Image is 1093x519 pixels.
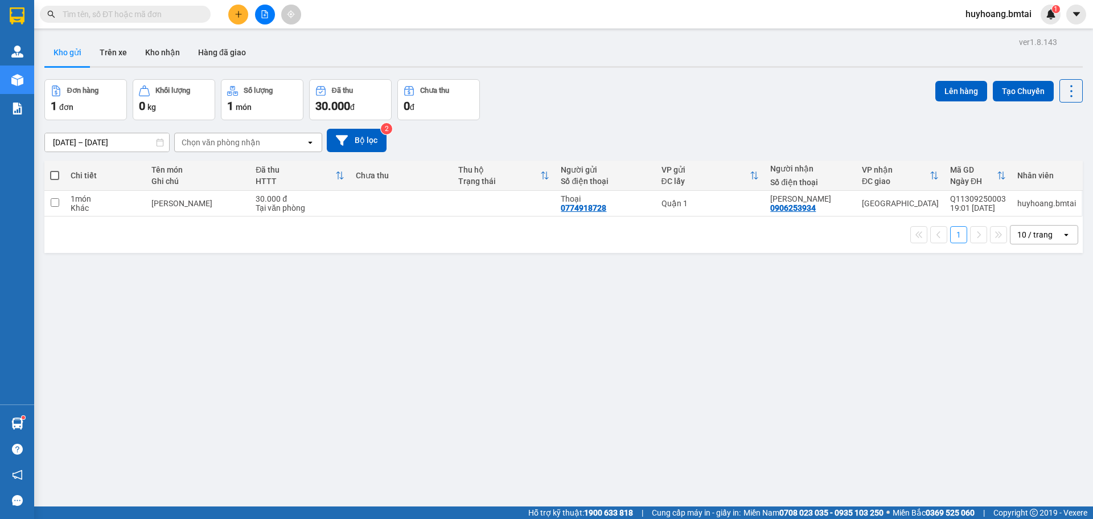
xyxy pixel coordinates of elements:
[935,81,987,101] button: Lên hàng
[956,7,1041,21] span: huyhoang.bmtai
[856,161,944,191] th: Toggle SortBy
[862,177,930,186] div: ĐC giao
[12,444,23,455] span: question-circle
[261,10,269,18] span: file-add
[1046,9,1056,19] img: icon-new-feature
[656,161,765,191] th: Toggle SortBy
[71,194,140,203] div: 1 món
[1066,5,1086,24] button: caret-down
[147,103,156,112] span: kg
[12,469,23,480] span: notification
[151,199,244,208] div: Hồ Sơ
[944,161,1012,191] th: Toggle SortBy
[45,133,169,152] input: Select a date range.
[584,508,633,517] strong: 1900 633 818
[1030,509,1038,517] span: copyright
[410,103,414,112] span: đ
[47,10,55,18] span: search
[256,194,344,203] div: 30.000 đ
[256,203,344,212] div: Tại văn phòng
[189,39,255,66] button: Hàng đã giao
[139,99,145,113] span: 0
[71,171,140,180] div: Chi tiết
[6,48,79,86] li: VP [GEOGRAPHIC_DATA]
[44,39,91,66] button: Kho gửi
[236,103,252,112] span: món
[11,74,23,86] img: warehouse-icon
[893,506,975,519] span: Miền Bắc
[458,177,540,186] div: Trạng thái
[256,177,335,186] div: HTTT
[770,203,816,212] div: 0906253934
[133,79,215,120] button: Khối lượng0kg
[250,161,350,191] th: Toggle SortBy
[327,129,387,152] button: Bộ lọc
[151,177,244,186] div: Ghi chú
[287,10,295,18] span: aim
[281,5,301,24] button: aim
[79,48,151,86] li: VP [GEOGRAPHIC_DATA]
[743,506,884,519] span: Miền Nam
[11,46,23,58] img: warehouse-icon
[1017,229,1053,240] div: 10 / trang
[1071,9,1082,19] span: caret-down
[561,177,650,186] div: Số điện thoại
[950,226,967,243] button: 1
[886,510,890,515] span: ⚪️
[528,506,633,519] span: Hỗ trợ kỹ thuật:
[1062,230,1071,239] svg: open
[770,164,850,173] div: Người nhận
[458,165,540,174] div: Thu hộ
[661,165,750,174] div: VP gửi
[256,165,335,174] div: Đã thu
[67,87,98,95] div: Đơn hàng
[51,99,57,113] span: 1
[950,177,997,186] div: Ngày ĐH
[950,165,997,174] div: Mã GD
[12,495,23,506] span: message
[255,5,275,24] button: file-add
[6,6,165,27] li: Bình Minh Tải
[227,99,233,113] span: 1
[652,506,741,519] span: Cung cấp máy in - giấy in:
[309,79,392,120] button: Đã thu30.000đ
[235,10,243,18] span: plus
[63,8,197,21] input: Tìm tên, số ĐT hoặc mã đơn
[221,79,303,120] button: Số lượng1món
[779,508,884,517] strong: 0708 023 035 - 0935 103 250
[1017,199,1076,208] div: huyhoang.bmtai
[59,103,73,112] span: đơn
[10,7,24,24] img: logo-vxr
[1019,36,1057,48] div: ver 1.8.143
[661,199,759,208] div: Quận 1
[1052,5,1060,13] sup: 1
[6,6,46,46] img: logo.jpg
[244,87,273,95] div: Số lượng
[182,137,260,148] div: Chọn văn phòng nhận
[71,203,140,212] div: Khác
[983,506,985,519] span: |
[770,194,850,203] div: Anh Huy
[993,81,1054,101] button: Tạo Chuyến
[561,194,650,203] div: Thoại
[420,87,449,95] div: Chưa thu
[642,506,643,519] span: |
[44,79,127,120] button: Đơn hàng1đơn
[356,171,447,180] div: Chưa thu
[1017,171,1076,180] div: Nhân viên
[228,5,248,24] button: plus
[22,416,25,419] sup: 1
[862,165,930,174] div: VP nhận
[453,161,555,191] th: Toggle SortBy
[306,138,315,147] svg: open
[136,39,189,66] button: Kho nhận
[397,79,480,120] button: Chưa thu0đ
[11,103,23,115] img: solution-icon
[862,199,939,208] div: [GEOGRAPHIC_DATA]
[561,165,650,174] div: Người gửi
[950,203,1006,212] div: 19:01 [DATE]
[561,203,606,212] div: 0774918728
[11,418,23,430] img: warehouse-icon
[950,194,1006,203] div: Q11309250003
[350,103,355,112] span: đ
